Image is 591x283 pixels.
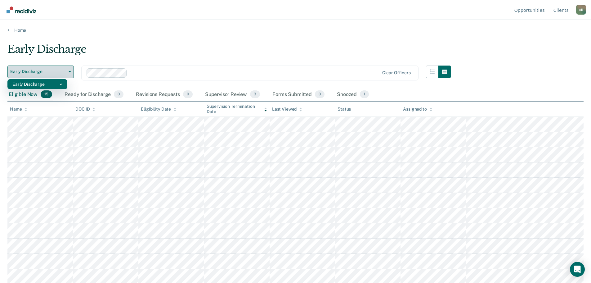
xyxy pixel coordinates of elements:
[7,27,584,33] a: Home
[7,66,74,78] button: Early Discharge
[75,107,95,112] div: DOC ID
[315,90,325,98] span: 0
[10,107,27,112] div: Name
[7,43,451,61] div: Early Discharge
[141,107,177,112] div: Eligibility Date
[12,79,62,89] div: Early Discharge
[7,88,53,102] div: Eligible Now15
[7,7,36,13] img: Recidiviz
[360,90,369,98] span: 1
[272,107,302,112] div: Last Viewed
[338,107,351,112] div: Status
[576,5,586,15] button: Profile dropdown button
[183,90,193,98] span: 0
[10,69,66,74] span: Early Discharge
[576,5,586,15] div: A R
[336,88,370,102] div: Snoozed1
[63,88,125,102] div: Ready for Discharge0
[250,90,260,98] span: 3
[207,104,267,114] div: Supervision Termination Date
[41,90,52,98] span: 15
[403,107,432,112] div: Assigned to
[135,88,194,102] div: Revisions Requests0
[204,88,262,102] div: Supervisor Review3
[382,70,411,75] div: Clear officers
[114,90,123,98] span: 0
[570,262,585,277] div: Open Intercom Messenger
[271,88,326,102] div: Forms Submitted0
[7,79,67,89] div: Dropdown Menu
